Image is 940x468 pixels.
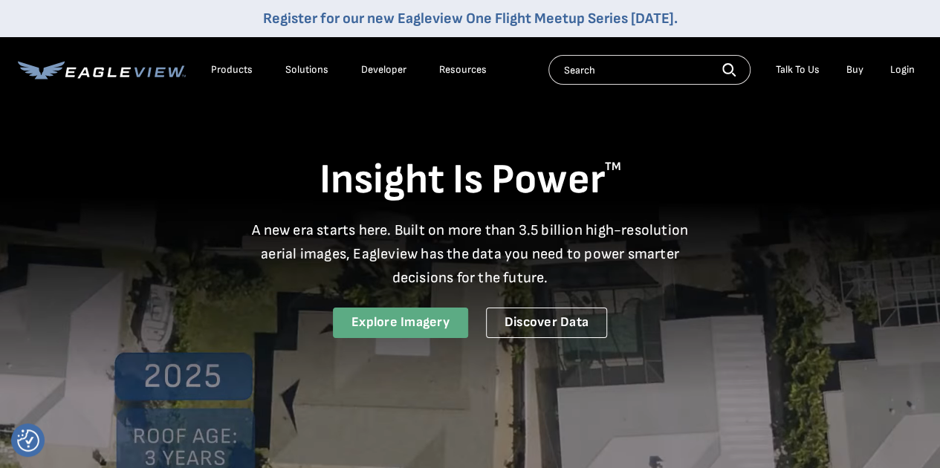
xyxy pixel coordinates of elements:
a: Explore Imagery [333,308,468,338]
div: Talk To Us [776,63,820,77]
div: Login [890,63,915,77]
img: Revisit consent button [17,429,39,452]
h1: Insight Is Power [18,155,922,207]
p: A new era starts here. Built on more than 3.5 billion high-resolution aerial images, Eagleview ha... [243,218,698,290]
div: Products [211,63,253,77]
input: Search [548,55,751,85]
a: Discover Data [486,308,607,338]
sup: TM [605,160,621,174]
a: Buy [846,63,863,77]
a: Register for our new Eagleview One Flight Meetup Series [DATE]. [263,10,678,27]
div: Solutions [285,63,328,77]
button: Consent Preferences [17,429,39,452]
div: Resources [439,63,487,77]
a: Developer [361,63,406,77]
